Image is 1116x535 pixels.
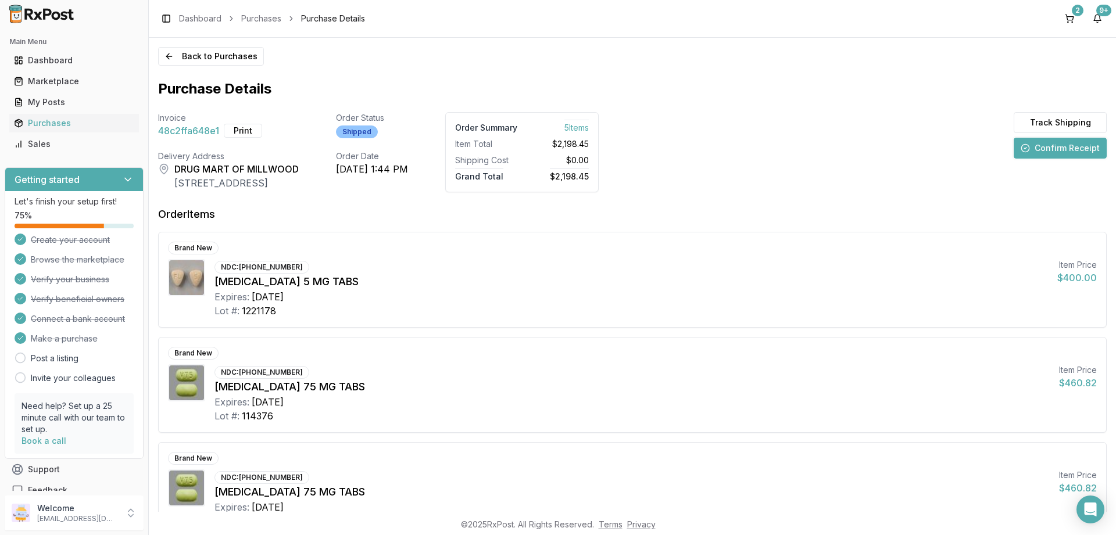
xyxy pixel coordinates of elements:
[14,96,134,108] div: My Posts
[31,254,124,265] span: Browse the marketplace
[214,290,249,304] div: Expires:
[214,304,239,318] div: Lot #:
[22,400,127,435] p: Need help? Set up a 25 minute call with our team to set up.
[14,55,134,66] div: Dashboard
[5,5,79,23] img: RxPost Logo
[9,113,139,134] a: Purchases
[1059,364,1097,376] div: Item Price
[527,155,589,166] div: $0.00
[31,234,110,246] span: Create your account
[550,168,589,181] span: $2,198.45
[14,117,134,129] div: Purchases
[12,504,30,522] img: User avatar
[214,484,1050,500] div: [MEDICAL_DATA] 75 MG TABS
[179,13,221,24] a: Dashboard
[241,13,281,24] a: Purchases
[169,260,204,295] img: Bystolic 5 MG TABS
[5,51,144,70] button: Dashboard
[9,134,139,155] a: Sales
[1057,259,1097,271] div: Item Price
[455,155,517,166] div: Shipping Cost
[252,395,284,409] div: [DATE]
[455,138,517,150] div: Item Total
[9,92,139,113] a: My Posts
[224,124,262,138] button: Print
[242,409,273,423] div: 114376
[252,500,284,514] div: [DATE]
[214,379,1050,395] div: [MEDICAL_DATA] 75 MG TABS
[214,261,309,274] div: NDC: [PHONE_NUMBER]
[158,124,219,138] span: 48c2ffa648e1
[1059,481,1097,495] div: $460.82
[242,304,276,318] div: 1221178
[169,471,204,505] img: Gemtesa 75 MG TABS
[15,210,32,221] span: 75 %
[31,293,124,305] span: Verify beneficial owners
[5,72,144,91] button: Marketplace
[336,125,378,138] div: Shipped
[214,274,1048,290] div: [MEDICAL_DATA] 5 MG TABS
[1060,9,1079,28] button: 2
[31,313,125,325] span: Connect a bank account
[9,37,139,46] h2: Main Menu
[158,150,299,162] div: Delivery Address
[1088,9,1107,28] button: 9+
[1059,376,1097,390] div: $460.82
[1014,138,1107,159] button: Confirm Receipt
[1057,271,1097,285] div: $400.00
[1014,112,1107,133] button: Track Shipping
[31,333,98,344] span: Make a purchase
[168,347,219,360] div: Brand New
[214,395,249,409] div: Expires:
[14,76,134,87] div: Marketplace
[1072,5,1083,16] div: 2
[28,484,67,496] span: Feedback
[214,409,239,423] div: Lot #:
[252,290,284,304] div: [DATE]
[168,242,219,254] div: Brand New
[179,13,365,24] nav: breadcrumb
[14,138,134,150] div: Sales
[174,176,299,190] div: [STREET_ADDRESS]
[1059,469,1097,481] div: Item Price
[5,135,144,153] button: Sales
[22,436,66,446] a: Book a call
[1096,5,1111,16] div: 9+
[627,519,656,529] a: Privacy
[15,173,80,186] h3: Getting started
[37,514,118,523] p: [EMAIL_ADDRESS][DOMAIN_NAME]
[158,112,299,124] div: Invoice
[9,50,139,71] a: Dashboard
[1076,495,1104,523] div: Open Intercom Messenger
[336,112,408,124] div: Order Status
[158,206,215,222] div: Order Items
[9,71,139,92] a: Marketplace
[5,114,144,132] button: Purchases
[168,452,219,465] div: Brand New
[336,150,408,162] div: Order Date
[5,480,144,501] button: Feedback
[5,93,144,112] button: My Posts
[31,372,116,384] a: Invite your colleagues
[599,519,623,529] a: Terms
[214,500,249,514] div: Expires:
[336,162,408,176] div: [DATE] 1:44 PM
[301,13,365,24] span: Purchase Details
[527,138,589,150] div: $2,198.45
[169,365,204,400] img: Gemtesa 75 MG TABS
[564,120,589,132] span: 5 Item s
[214,366,309,379] div: NDC: [PHONE_NUMBER]
[15,196,134,207] p: Let's finish your setup first!
[214,471,309,484] div: NDC: [PHONE_NUMBER]
[31,353,78,364] a: Post a listing
[455,122,517,134] div: Order Summary
[158,47,264,66] button: Back to Purchases
[455,168,503,181] span: Grand Total
[37,502,118,514] p: Welcome
[174,162,299,176] div: DRUG MART OF MILLWOOD
[5,459,144,480] button: Support
[31,274,109,285] span: Verify your business
[158,80,1107,98] h1: Purchase Details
